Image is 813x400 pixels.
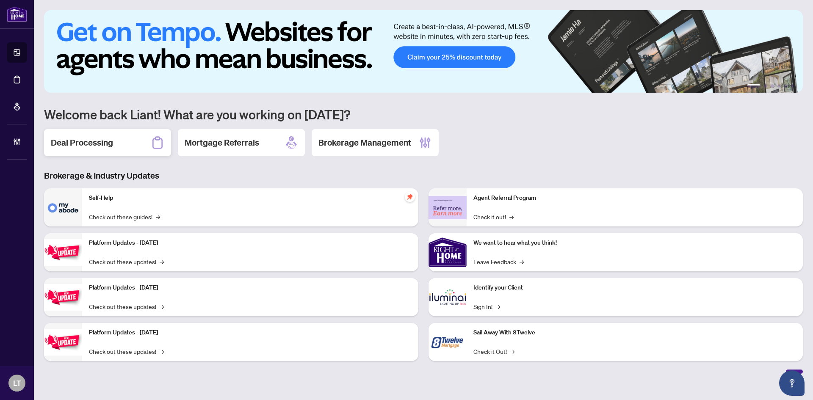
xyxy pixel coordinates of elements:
[473,257,524,266] a: Leave Feedback→
[89,347,164,356] a: Check out these updates!→
[509,212,514,221] span: →
[429,278,467,316] img: Identify your Client
[160,257,164,266] span: →
[771,84,774,88] button: 3
[51,137,113,149] h2: Deal Processing
[318,137,411,149] h2: Brokerage Management
[777,84,781,88] button: 4
[44,10,803,93] img: Slide 0
[429,233,467,271] img: We want to hear what you think!
[44,188,82,226] img: Self-Help
[764,84,767,88] button: 2
[473,283,796,292] p: Identify your Client
[160,302,164,311] span: →
[473,238,796,248] p: We want to hear what you think!
[405,192,415,202] span: pushpin
[779,370,805,396] button: Open asap
[89,212,160,221] a: Check out these guides!→
[13,377,21,389] span: LT
[7,6,27,22] img: logo
[473,193,796,203] p: Agent Referral Program
[44,106,803,122] h1: Welcome back Liant! What are you working on [DATE]?
[473,328,796,337] p: Sail Away With 8Twelve
[89,302,164,311] a: Check out these updates!→
[784,84,788,88] button: 5
[89,257,164,266] a: Check out these updates!→
[473,212,514,221] a: Check it out!→
[89,193,412,203] p: Self-Help
[89,328,412,337] p: Platform Updates - [DATE]
[791,84,794,88] button: 6
[520,257,524,266] span: →
[429,196,467,219] img: Agent Referral Program
[89,283,412,292] p: Platform Updates - [DATE]
[44,170,803,182] h3: Brokerage & Industry Updates
[429,323,467,361] img: Sail Away With 8Twelve
[747,84,760,88] button: 1
[473,347,514,356] a: Check it Out!→
[510,347,514,356] span: →
[44,284,82,311] img: Platform Updates - July 8, 2025
[89,238,412,248] p: Platform Updates - [DATE]
[185,137,259,149] h2: Mortgage Referrals
[160,347,164,356] span: →
[156,212,160,221] span: →
[473,302,500,311] a: Sign In!→
[496,302,500,311] span: →
[44,329,82,356] img: Platform Updates - June 23, 2025
[44,239,82,266] img: Platform Updates - July 21, 2025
